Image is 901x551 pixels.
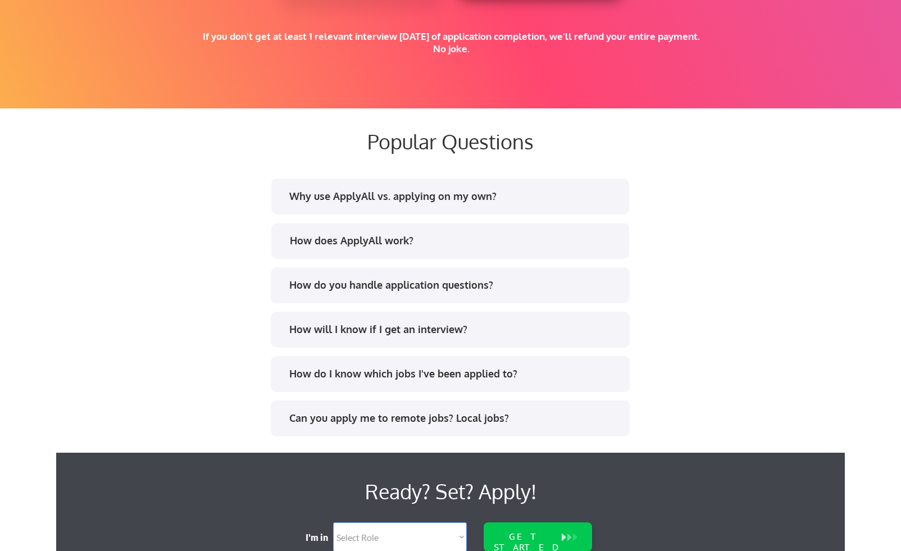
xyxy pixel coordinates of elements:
div: Why use ApplyAll vs. applying on my own? [289,189,619,203]
div: Can you apply me to remote jobs? Local jobs? [289,411,619,425]
div: How does ApplyAll work? [290,234,620,248]
div: How do you handle application questions? [289,278,619,292]
div: Popular Questions [181,129,720,153]
div: How will I know if I get an interview? [289,322,619,336]
div: How do I know which jobs I've been applied to? [289,367,619,381]
div: Ready? Set? Apply! [213,475,688,508]
div: I'm in [306,531,336,544]
div: If you don't get at least 1 relevant interview [DATE] of application completion, we'll refund you... [195,30,707,55]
